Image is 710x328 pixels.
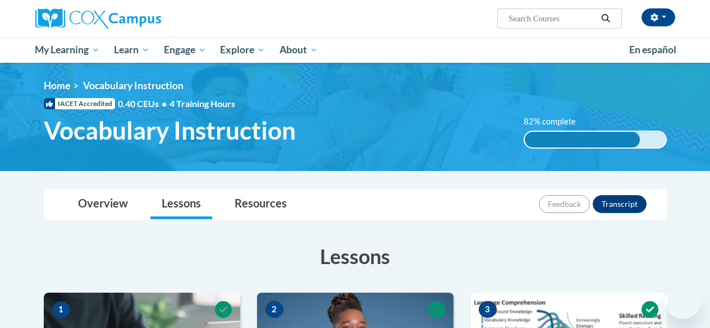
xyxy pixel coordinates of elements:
[118,98,170,110] span: 0.40 CEUs
[44,80,70,91] a: Home
[35,8,237,29] a: Cox Campus
[162,98,167,109] span: •
[622,38,684,62] a: En español
[164,43,206,57] span: Engage
[479,301,497,318] span: 3
[28,37,107,63] a: My Learning
[629,44,676,56] span: En español
[213,37,272,63] a: Explore
[67,190,139,219] a: Overview
[539,195,590,213] button: Feedback
[157,37,213,63] a: Engage
[525,132,640,147] div: 82% complete
[272,37,325,63] a: About
[280,43,318,57] span: About
[220,43,265,57] span: Explore
[597,12,614,25] button: Search
[642,8,675,26] button: Account Settings
[44,98,115,109] span: IACET Accredited
[107,37,157,63] a: Learn
[44,116,296,145] span: Vocabulary Instruction
[150,190,212,219] a: Lessons
[83,80,184,91] span: Vocabulary Instruction
[170,98,235,109] span: 4 Training Hours
[52,301,70,318] span: 1
[44,242,667,270] h3: Lessons
[524,116,588,128] label: 82% complete
[35,8,161,29] img: Cox Campus
[27,37,684,63] div: Main menu
[114,43,149,57] span: Learn
[507,12,597,25] input: Search Courses
[265,301,283,318] span: 2
[35,43,99,57] span: My Learning
[593,195,647,213] button: Transcript
[665,283,701,319] iframe: Button to launch messaging window
[223,190,298,219] a: Resources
